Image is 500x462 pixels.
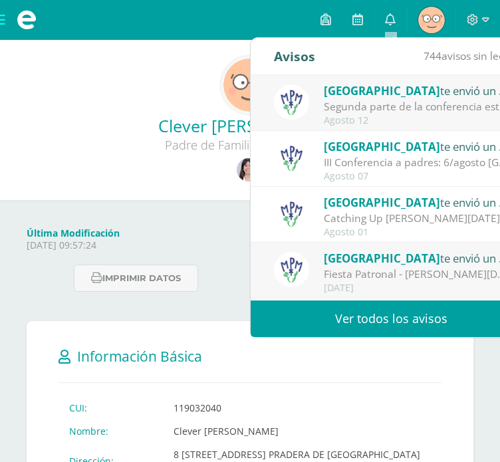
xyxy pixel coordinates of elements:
[163,396,441,419] td: 119032040
[418,7,445,33] img: c6a0bfaf15cb9618c68d5db85ac61b27.png
[59,419,163,443] td: Nombre:
[59,396,163,419] td: CUI:
[77,347,202,366] span: Información Básica
[274,196,309,231] img: a3978fa95217fc78923840df5a445bcb.png
[74,265,198,292] button: Imprimir datos
[27,227,473,239] h4: Última Modificación
[424,49,441,63] span: 744
[274,84,309,120] img: a3978fa95217fc78923840df5a445bcb.png
[11,114,489,137] a: Clever [PERSON_NAME]
[324,83,440,98] span: [GEOGRAPHIC_DATA]
[223,58,277,112] img: fc53e6151c8ac924487e4549e55c320b.png
[237,158,260,181] img: d1adcbaa8e23f09e6dc677faae7e517f.png
[27,239,473,251] p: [DATE] 09:57:24
[11,137,410,153] div: Padre de Familia
[274,252,309,287] img: a3978fa95217fc78923840df5a445bcb.png
[163,419,441,443] td: Clever [PERSON_NAME]
[324,251,440,266] span: [GEOGRAPHIC_DATA]
[324,195,440,210] span: [GEOGRAPHIC_DATA]
[274,140,309,175] img: a3978fa95217fc78923840df5a445bcb.png
[274,38,315,74] div: Avisos
[324,139,440,154] span: [GEOGRAPHIC_DATA]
